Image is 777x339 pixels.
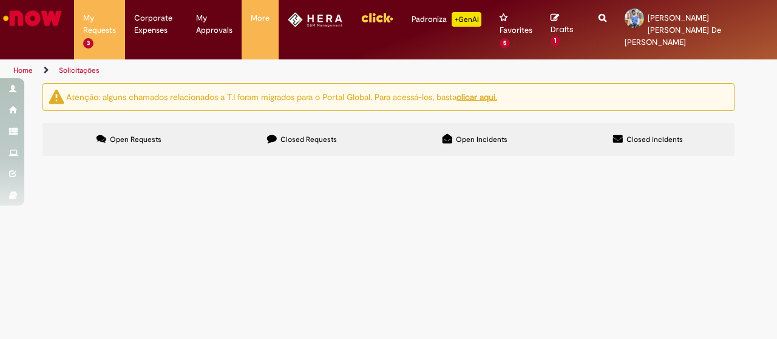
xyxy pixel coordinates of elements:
span: My Requests [83,12,117,36]
a: Home [13,65,33,75]
span: Closed incidents [626,135,683,144]
img: HeraLogo.png [288,12,343,27]
span: 1 [551,36,560,47]
a: Drafts [551,13,580,47]
span: 3 [83,38,93,49]
div: Padroniza [412,12,481,27]
span: More [251,12,270,24]
span: Open Incidents [456,135,507,144]
span: Drafts [551,24,574,35]
img: click_logo_yellow_360x200.png [361,8,393,27]
span: Favorites [500,24,532,36]
span: My Approvals [196,12,232,36]
a: clicar aqui. [456,91,497,102]
span: Open Requests [110,135,161,144]
span: Corporate Expenses [134,12,177,36]
span: Closed Requests [280,135,337,144]
a: Solicitações [59,65,100,75]
span: [PERSON_NAME] [PERSON_NAME] De [PERSON_NAME] [625,13,721,47]
ul: Page breadcrumbs [9,59,509,82]
ng-bind-html: Atenção: alguns chamados relacionados a T.I foram migrados para o Portal Global. Para acessá-los,... [66,91,497,102]
p: +GenAi [452,12,481,27]
img: ServiceNow [1,6,64,30]
span: 5 [500,38,510,49]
